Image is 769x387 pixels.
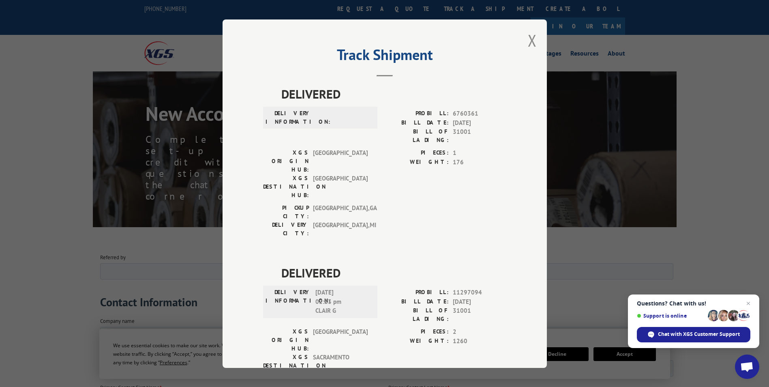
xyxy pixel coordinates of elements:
span: 176 [453,157,506,167]
span: State/Region [192,297,221,304]
label: PROBILL: [385,288,449,297]
span: Postal code [384,297,409,304]
span: Close chat [743,299,753,308]
span: Chat with XGS Customer Support [658,331,740,338]
label: WEIGHT: [385,336,449,346]
span: Who do you report to within your company? [288,164,385,171]
label: BILL OF LADING: [385,306,449,323]
div: Open chat [735,355,759,379]
span: DELIVERED [281,264,506,282]
span: [GEOGRAPHIC_DATA] [313,327,368,353]
span: DELIVERED [281,85,506,103]
span: 1 [453,148,506,158]
label: BILL DATE: [385,297,449,306]
span: [DATE] [453,297,506,306]
h2: Track Shipment [263,49,506,64]
label: DELIVERY INFORMATION: [266,288,311,316]
span: 31001 [453,127,506,144]
span: [GEOGRAPHIC_DATA] [313,174,368,200]
label: PICKUP CITY: [263,204,309,221]
span: 31001 [453,306,506,323]
span: Questions? Chat with us! [637,300,750,307]
label: BILL OF LADING: [385,127,449,144]
label: DELIVERY CITY: [263,221,309,238]
label: XGS ORIGIN HUB: [263,148,309,174]
span: [GEOGRAPHIC_DATA] , GA [313,204,368,221]
label: WEIGHT: [385,157,449,167]
span: Primary Contact Last Name [288,131,347,138]
span: 11297094 [453,288,506,297]
label: PROBILL: [385,109,449,118]
span: 2 [453,327,506,337]
div: Chat with XGS Customer Support [637,327,750,342]
label: XGS DESTINATION HUB: [263,353,309,378]
span: [DATE] 02:23 pm CLAIR G [315,288,370,316]
label: BILL DATE: [385,118,449,127]
label: PIECES: [385,148,449,158]
label: XGS ORIGIN HUB: [263,327,309,353]
span: Primary Contact Email [288,197,336,204]
label: DELIVERY INFORMATION: [266,109,311,126]
span: [GEOGRAPHIC_DATA] , MI [313,221,368,238]
span: Support is online [637,313,705,319]
span: 6760361 [453,109,506,118]
button: Close modal [528,30,537,51]
span: [DATE] [453,118,506,127]
label: XGS DESTINATION HUB: [263,174,309,200]
span: [GEOGRAPHIC_DATA] [313,148,368,174]
span: DBA [288,97,298,104]
span: SACRAMENTO [313,353,368,378]
span: 1260 [453,336,506,346]
label: PIECES: [385,327,449,337]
